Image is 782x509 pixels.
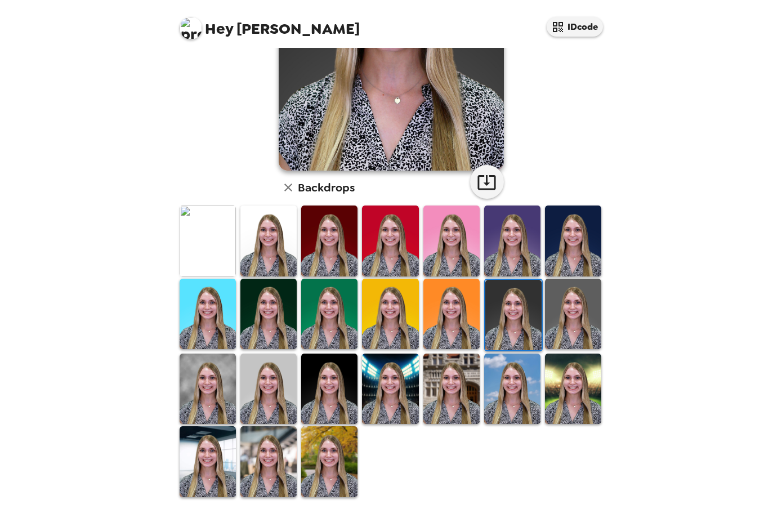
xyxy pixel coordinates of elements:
span: Hey [205,19,233,39]
img: Original [180,206,236,276]
span: [PERSON_NAME] [180,11,360,37]
button: IDcode [547,17,603,37]
img: profile pic [180,17,202,39]
h6: Backdrops [298,178,355,197]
